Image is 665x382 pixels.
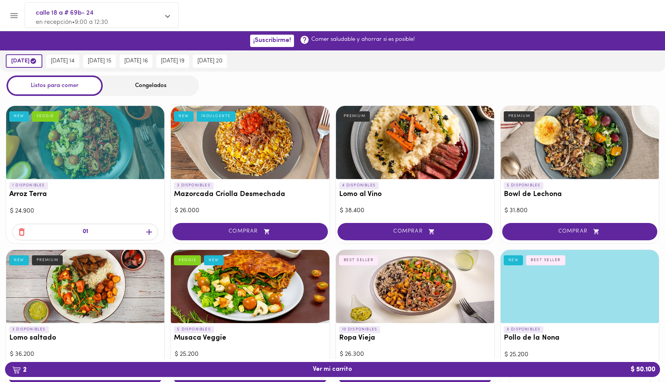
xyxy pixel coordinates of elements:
div: BEST SELLER [526,255,565,265]
p: 4 DISPONIBLES [339,182,379,189]
div: NEW [174,111,194,121]
button: [DATE] 20 [193,55,227,68]
div: $ 36.200 [10,350,160,359]
h3: Mazorcada Criolla Desmechada [174,191,326,199]
h3: Bowl de Lechona [504,191,656,199]
div: Arroz Terra [6,106,164,179]
div: $ 26.300 [340,350,490,359]
span: ¡Suscribirme! [253,37,291,44]
button: [DATE] 19 [156,55,189,68]
p: 1 DISPONIBLES [9,182,48,189]
div: Congelados [103,75,199,96]
p: 10 DISPONIBLES [339,326,381,333]
div: $ 38.400 [340,206,490,215]
div: INDULGENTE [197,111,236,121]
button: [DATE] 14 [46,55,79,68]
button: [DATE] [6,54,42,68]
p: 3 DISPONIBLES [174,182,214,189]
span: COMPRAR [347,228,483,235]
div: Mazorcada Criolla Desmechada [171,106,329,179]
img: cart.png [12,366,21,374]
div: NEW [9,255,29,265]
div: Lomo saltado [6,250,164,323]
div: $ 25.200 [505,350,655,359]
h3: Pollo de la Nona [504,334,656,342]
div: Listos para comer [7,75,103,96]
div: Lomo al Vino [336,106,494,179]
h3: Arroz Terra [9,191,161,199]
span: [DATE] 14 [51,58,75,65]
span: Ver mi carrito [313,366,352,373]
b: 2 [7,365,31,375]
div: Pollo de la Nona [501,250,659,323]
div: PREMIUM [339,111,370,121]
span: [DATE] 19 [161,58,184,65]
button: [DATE] 16 [120,55,152,68]
iframe: Messagebird Livechat Widget [620,337,657,374]
button: Menu [5,6,23,25]
h3: Lomo saltado [9,334,161,342]
button: ¡Suscribirme! [250,35,294,47]
h3: Lomo al Vino [339,191,491,199]
p: 01 [83,228,88,236]
p: 3 DISPONIBLES [9,326,49,333]
button: 2Ver mi carrito$ 50.100 [5,362,660,377]
div: NEW [9,111,29,121]
div: BEST SELLER [339,255,378,265]
div: VEGGIE [174,255,201,265]
span: calle 18 a # 69b- 24 [36,8,160,18]
div: $ 24.900 [10,207,160,216]
div: $ 31.800 [505,206,655,215]
div: PREMIUM [504,111,535,121]
div: Musaca Veggie [171,250,329,323]
button: COMPRAR [172,223,327,240]
div: VEGGIE [32,111,59,121]
span: [DATE] 16 [124,58,148,65]
span: COMPRAR [182,228,318,235]
div: Ropa Vieja [336,250,494,323]
div: $ 25.200 [175,350,325,359]
h3: Musaca Veggie [174,334,326,342]
h3: Ropa Vieja [339,334,491,342]
span: [DATE] 20 [197,58,222,65]
p: 5 DISPONIBLES [504,182,544,189]
div: Bowl de Lechona [501,106,659,179]
span: [DATE] 15 [88,58,111,65]
span: COMPRAR [512,228,648,235]
p: 5 DISPONIBLES [174,326,214,333]
span: [DATE] [11,57,37,65]
button: COMPRAR [338,223,493,240]
div: PREMIUM [32,255,63,265]
div: $ 26.000 [175,206,325,215]
button: [DATE] 15 [83,55,116,68]
p: 8 DISPONIBLES [504,326,544,333]
div: NEW [504,255,523,265]
div: NEW [204,255,224,265]
button: COMPRAR [502,223,657,240]
span: en recepción • 9:00 a 12:30 [36,19,108,25]
p: Comer saludable y ahorrar si es posible! [311,35,415,44]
